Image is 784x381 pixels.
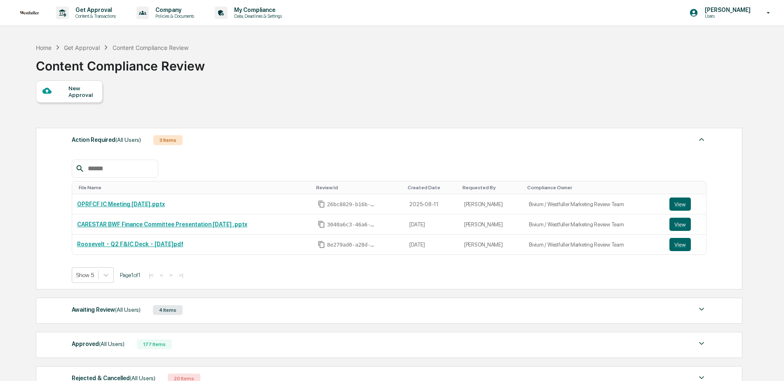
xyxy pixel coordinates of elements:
[113,44,188,51] div: Content Compliance Review
[149,13,198,19] p: Policies & Documents
[77,241,183,247] a: Roosevelt・Q2 F&IC Deck・[DATE]pdf
[36,52,205,73] div: Content Compliance Review
[120,272,141,278] span: Page 1 of 1
[669,198,702,211] a: View
[36,44,52,51] div: Home
[153,305,183,315] div: 4 Items
[697,339,707,348] img: caret
[697,304,707,314] img: caret
[524,194,664,214] td: Bivium / Westfuller Marketing Review Team
[137,339,172,349] div: 177 Items
[167,272,175,279] button: >
[72,304,141,315] div: Awaiting Review
[72,339,124,349] div: Approved
[228,13,286,19] p: Data, Deadlines & Settings
[404,214,459,235] td: [DATE]
[459,214,524,235] td: [PERSON_NAME]
[68,85,96,98] div: New Approval
[697,134,707,144] img: caret
[524,235,664,254] td: Bivium / Westfuller Marketing Review Team
[459,194,524,214] td: [PERSON_NAME]
[327,242,376,248] span: 8e279ad0-a28d-46d3-996c-bb4558ac32a4
[77,201,165,207] a: OPRFCF IC Meeting [DATE].pptx
[69,13,120,19] p: Content & Transactions
[115,136,141,143] span: (All Users)
[72,134,141,145] div: Action Required
[408,185,455,190] div: Toggle SortBy
[64,44,100,51] div: Get Approval
[669,218,691,231] button: View
[77,221,247,228] a: CARESTAR BWF Finance Committee Presentation [DATE] .pptx
[669,238,702,251] a: View
[671,185,703,190] div: Toggle SortBy
[404,235,459,254] td: [DATE]
[153,135,183,145] div: 3 Items
[669,198,691,211] button: View
[669,218,702,231] a: View
[316,185,401,190] div: Toggle SortBy
[20,11,40,14] img: logo
[404,194,459,214] td: 2025-08-11
[69,7,120,13] p: Get Approval
[157,272,166,279] button: <
[698,13,755,19] p: Users
[79,185,310,190] div: Toggle SortBy
[459,235,524,254] td: [PERSON_NAME]
[99,341,124,347] span: (All Users)
[147,272,156,279] button: |<
[228,7,286,13] p: My Compliance
[462,185,521,190] div: Toggle SortBy
[524,214,664,235] td: Bivium / Westfuller Marketing Review Team
[327,221,376,228] span: 3040a6c3-46a6-4967-bb2b-85f2d937caf2
[115,306,141,313] span: (All Users)
[318,221,325,228] span: Copy Id
[669,238,691,251] button: View
[318,241,325,248] span: Copy Id
[527,185,661,190] div: Toggle SortBy
[698,7,755,13] p: [PERSON_NAME]
[149,7,198,13] p: Company
[318,200,325,208] span: Copy Id
[327,201,376,208] span: 26bc8829-b16b-4363-a224-b3a9a7c40805
[176,272,185,279] button: >|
